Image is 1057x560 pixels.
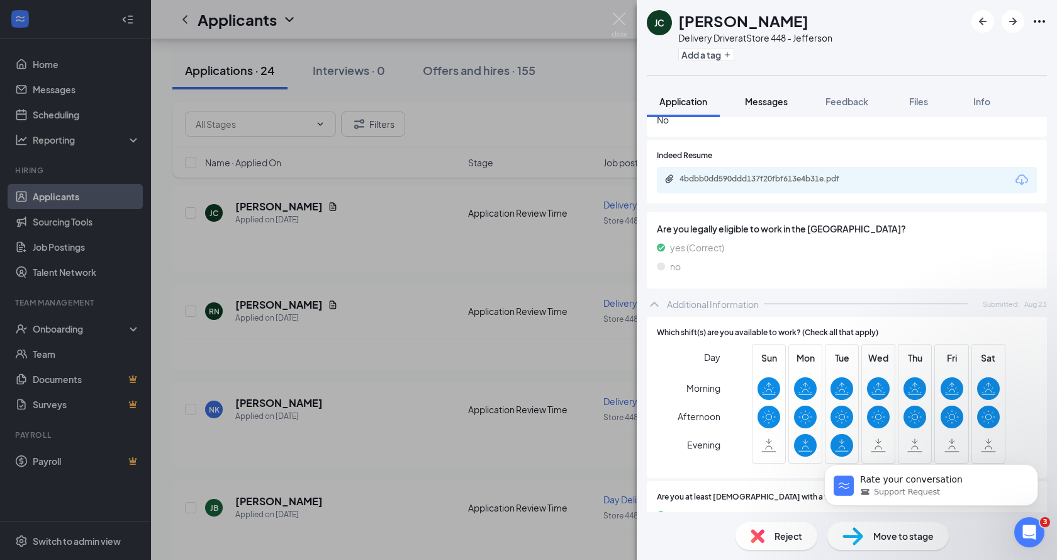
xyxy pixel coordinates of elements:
[1024,299,1047,309] span: Aug 23
[1002,10,1024,33] button: ArrowRight
[664,174,674,184] svg: Paperclip
[977,351,1000,365] span: Sat
[758,351,780,365] span: Sun
[679,174,856,184] div: 4bdbb0dd590ddd137f20fbf613e4b31e.pdf
[1014,517,1044,547] iframe: Intercom live chat
[657,222,1037,236] span: Are you legally eligible to work in the [GEOGRAPHIC_DATA]?
[670,508,724,522] span: yes (Correct)
[941,351,963,365] span: Fri
[647,297,662,312] svg: ChevronUp
[873,529,934,543] span: Move to stage
[678,405,720,428] span: Afternoon
[657,113,1037,127] span: No
[678,48,734,61] button: PlusAdd a tag
[867,351,890,365] span: Wed
[1005,14,1021,29] svg: ArrowRight
[657,327,878,339] span: Which shift(s) are you available to work? (Check all that apply)
[724,51,731,59] svg: Plus
[903,351,926,365] span: Thu
[1040,517,1050,527] span: 3
[667,298,759,311] div: Additional Information
[657,491,902,503] span: Are you at least [DEMOGRAPHIC_DATA] with a valid Driver’s license?
[805,438,1057,526] iframe: Intercom notifications message
[659,96,707,107] span: Application
[678,10,808,31] h1: [PERSON_NAME]
[704,350,720,364] span: Day
[678,31,832,44] div: Delivery Driver at Store 448 - Jefferson
[909,96,928,107] span: Files
[830,351,853,365] span: Tue
[983,299,1019,309] span: Submitted:
[775,529,802,543] span: Reject
[1032,14,1047,29] svg: Ellipses
[825,96,868,107] span: Feedback
[975,14,990,29] svg: ArrowLeftNew
[664,174,868,186] a: Paperclip4bdbb0dd590ddd137f20fbf613e4b31e.pdf
[1014,173,1029,188] svg: Download
[654,16,664,29] div: JC
[973,96,990,107] span: Info
[745,96,788,107] span: Messages
[670,260,681,273] span: no
[657,150,712,162] span: Indeed Resume
[971,10,994,33] button: ArrowLeftNew
[670,241,724,254] span: yes (Correct)
[794,351,817,365] span: Mon
[687,433,720,456] span: Evening
[686,377,720,399] span: Morning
